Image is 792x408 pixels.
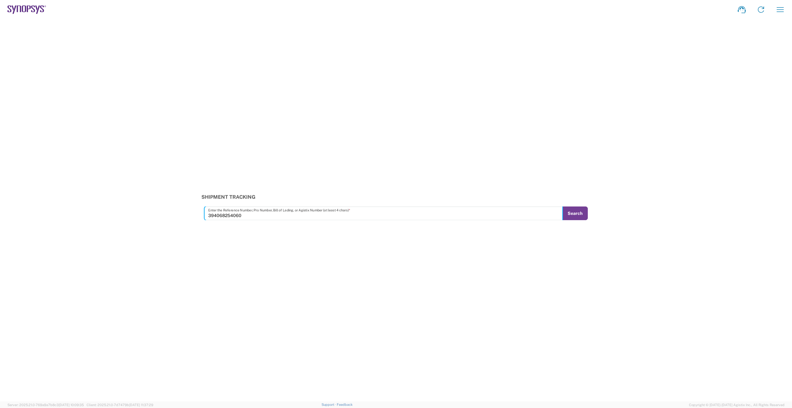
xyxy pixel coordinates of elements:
[129,403,153,407] span: [DATE] 11:37:29
[7,403,84,407] span: Server: 2025.21.0-769a9a7b8c3
[562,206,588,220] button: Search
[689,402,785,408] span: Copyright © [DATE]-[DATE] Agistix Inc., All Rights Reserved
[59,403,84,407] span: [DATE] 10:09:35
[322,403,337,406] a: Support
[87,403,153,407] span: Client: 2025.21.0-7d7479b
[337,403,353,406] a: Feedback
[201,194,591,200] h3: Shipment Tracking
